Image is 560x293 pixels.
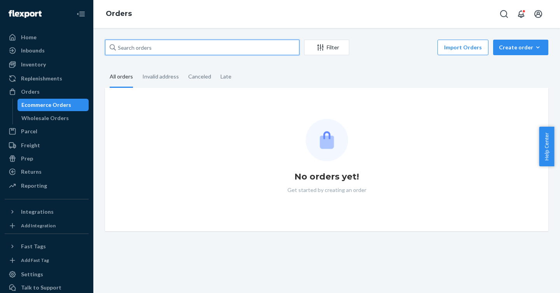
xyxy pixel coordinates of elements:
div: Replenishments [21,75,62,82]
div: Freight [21,141,40,149]
a: Wholesale Orders [17,112,89,124]
a: Settings [5,268,89,281]
div: Returns [21,168,42,176]
div: Add Fast Tag [21,257,49,263]
button: Help Center [539,127,554,166]
div: Fast Tags [21,242,46,250]
div: Talk to Support [21,284,61,291]
button: Open Search Box [496,6,512,22]
img: Flexport logo [9,10,42,18]
button: Filter [304,40,349,55]
input: Search orders [105,40,299,55]
button: Fast Tags [5,240,89,253]
div: Invalid address [142,66,179,87]
p: Get started by creating an order [287,186,366,194]
a: Returns [5,166,89,178]
div: Filter [304,44,349,51]
a: Inbounds [5,44,89,57]
a: Parcel [5,125,89,138]
div: Settings [21,270,43,278]
a: Add Fast Tag [5,256,89,265]
div: Home [21,33,37,41]
a: Prep [5,152,89,165]
div: Inbounds [21,47,45,54]
h1: No orders yet! [294,171,359,183]
div: Late [220,66,231,87]
button: Open notifications [513,6,529,22]
div: Orders [21,88,40,96]
a: Inventory [5,58,89,71]
a: Reporting [5,180,89,192]
button: Import Orders [437,40,488,55]
div: Ecommerce Orders [21,101,71,109]
ol: breadcrumbs [100,3,138,25]
button: Open account menu [530,6,546,22]
a: Orders [106,9,132,18]
a: Add Integration [5,221,89,230]
div: Canceled [188,66,211,87]
div: All orders [110,66,133,88]
button: Integrations [5,206,89,218]
div: Create order [499,44,542,51]
button: Close Navigation [73,6,89,22]
div: Wholesale Orders [21,114,69,122]
div: Inventory [21,61,46,68]
div: Parcel [21,127,37,135]
button: Create order [493,40,548,55]
a: Replenishments [5,72,89,85]
div: Reporting [21,182,47,190]
a: Home [5,31,89,44]
div: Integrations [21,208,54,216]
img: Empty list [306,119,348,161]
a: Freight [5,139,89,152]
div: Add Integration [21,222,56,229]
a: Orders [5,85,89,98]
div: Prep [21,155,33,162]
a: Ecommerce Orders [17,99,89,111]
